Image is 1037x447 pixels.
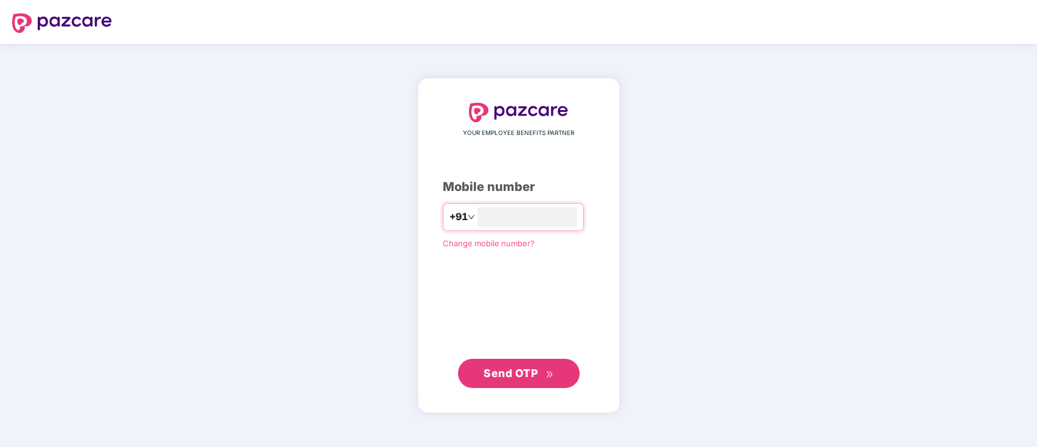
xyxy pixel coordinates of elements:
[463,128,574,138] span: YOUR EMPLOYEE BENEFITS PARTNER
[458,359,580,388] button: Send OTPdouble-right
[443,238,535,248] a: Change mobile number?
[484,367,538,379] span: Send OTP
[443,178,595,196] div: Mobile number
[468,213,475,221] span: down
[449,209,468,224] span: +91
[546,370,553,378] span: double-right
[12,13,112,33] img: logo
[469,103,569,122] img: logo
